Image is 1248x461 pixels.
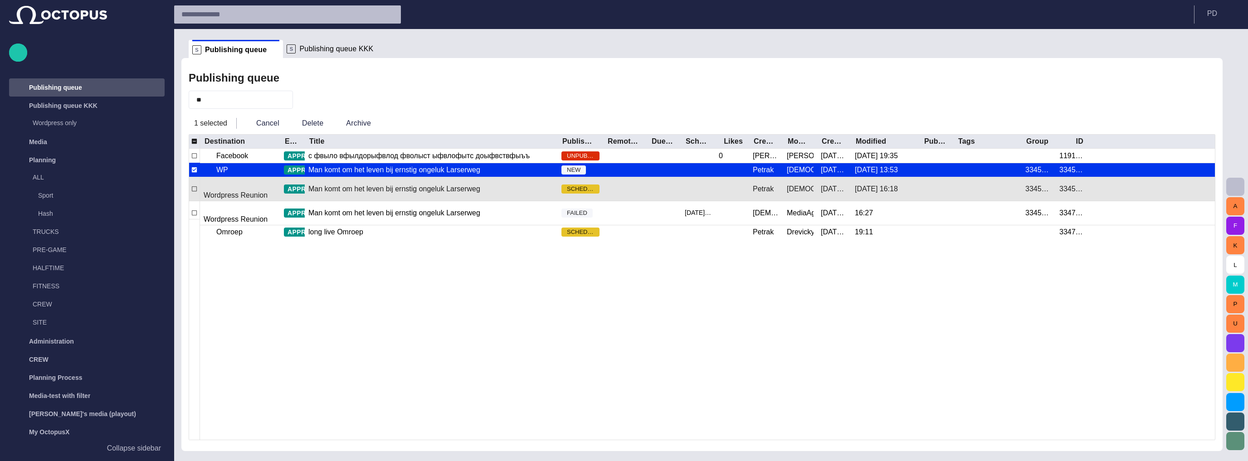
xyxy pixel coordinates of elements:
div: Vedra [787,184,814,194]
div: RemoteLink [608,137,641,146]
p: SITE [33,318,165,327]
span: SCHEDULED [561,228,600,237]
div: Publishing queue [9,78,165,97]
div: 0 [719,151,723,161]
div: TRUCKS [15,223,165,242]
div: Destination [205,137,245,146]
div: CREW [9,350,165,369]
button: Delete [286,115,327,131]
p: S [287,44,296,53]
p: Collapse sidebar [107,443,161,454]
div: Janko [753,151,780,161]
div: 9/15/2023 19:35 [855,151,898,161]
span: UNPUBLISHED [561,151,600,160]
div: ID [1076,137,1083,146]
div: 10/7 09:48 [821,208,848,218]
div: Vedra [787,165,814,175]
button: M [1226,276,1244,294]
div: 10/1 10:51 [821,165,848,175]
div: Modified [856,137,886,146]
div: 10/1 12:03 [821,184,848,194]
p: My OctopusX [29,427,69,437]
span: Publishing queue [205,45,267,54]
button: APPROVED [284,228,337,237]
div: Media-test with filter [9,387,165,405]
p: Planning Process [29,373,82,382]
div: 11914200 [1059,151,1086,161]
p: FITNESS [33,281,146,291]
p: Planning [29,155,56,165]
p: Omroep [216,227,243,238]
div: Published [924,137,946,146]
p: Administration [29,337,74,346]
div: Hash [20,205,165,223]
div: Created by [754,137,776,146]
p: P D [1207,8,1217,19]
div: 12/9/2013 08:09 [821,151,848,161]
div: Scheduled [686,137,708,146]
button: U [1226,315,1244,333]
div: Man komt om het leven bij ernstig ongeluk Larserweg [308,184,480,194]
p: 1 selected [189,118,233,129]
div: [PERSON_NAME]'s media (playout) [9,405,165,423]
button: F [1226,217,1244,235]
div: HALFTIME [15,260,165,278]
p: Publishing queue KKK [29,101,97,110]
div: 10/8 13:55 [821,227,848,237]
button: Archive [330,115,374,131]
p: Media [29,137,47,146]
p: Wordpress Reunion [204,190,268,201]
div: 3345991502 [1025,184,1052,194]
img: Octopus News Room [9,6,107,24]
p: TRUCKS [33,227,165,236]
div: Man komt om het leven bij ernstig ongeluk Larserweg [308,208,480,218]
p: WP [216,165,228,175]
div: Created [822,137,844,146]
p: Wordpress Reunion [204,214,268,225]
div: 10/7 13:53 [855,165,898,175]
div: Sport [20,187,165,205]
div: 3345979802 [1059,165,1086,175]
div: 10/3 16:18 [855,184,898,194]
div: Drevicky [787,227,814,237]
span: NEW [561,165,586,175]
p: Publishing queue [29,83,82,92]
p: S [192,45,201,54]
div: 3345991502 [1025,208,1052,218]
div: Wordpress only [15,115,165,133]
div: 16:27 [855,208,873,218]
div: Petrak [753,165,774,175]
div: SPublishing queue [189,40,283,58]
div: 19:11 [855,227,873,237]
div: Media [9,133,165,151]
div: Vedra [753,208,780,218]
span: Publishing queue KKK [299,44,373,53]
div: Tags [958,137,975,146]
p: CREW [29,355,49,364]
button: APPROVED [284,184,337,194]
div: Petrak [753,227,774,237]
span: FAILED [561,209,593,218]
div: Publishing status [562,137,596,146]
p: Sport [38,191,165,200]
p: HALFTIME [33,263,165,272]
div: Modified by [788,137,810,146]
button: L [1226,256,1244,274]
p: CREW [33,300,165,309]
div: PRE-GAME [15,242,165,260]
div: 3345991502 [1025,165,1052,175]
button: Cancel [240,115,283,131]
ul: main menu [9,42,165,403]
div: MediaAgent [787,208,814,218]
button: APPROVED [284,151,337,160]
p: PRE-GAME [33,245,165,254]
span: SCHEDULED [561,184,600,194]
button: APPROVED [284,165,337,175]
button: APPROVED [284,209,337,218]
button: K [1226,236,1244,254]
button: A [1226,197,1244,215]
p: ALL [33,173,146,182]
button: P [1226,295,1244,313]
div: 3345991602 [1059,184,1086,194]
div: Man komt om het leven bij ernstig ongeluk Larserweg [308,165,480,175]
